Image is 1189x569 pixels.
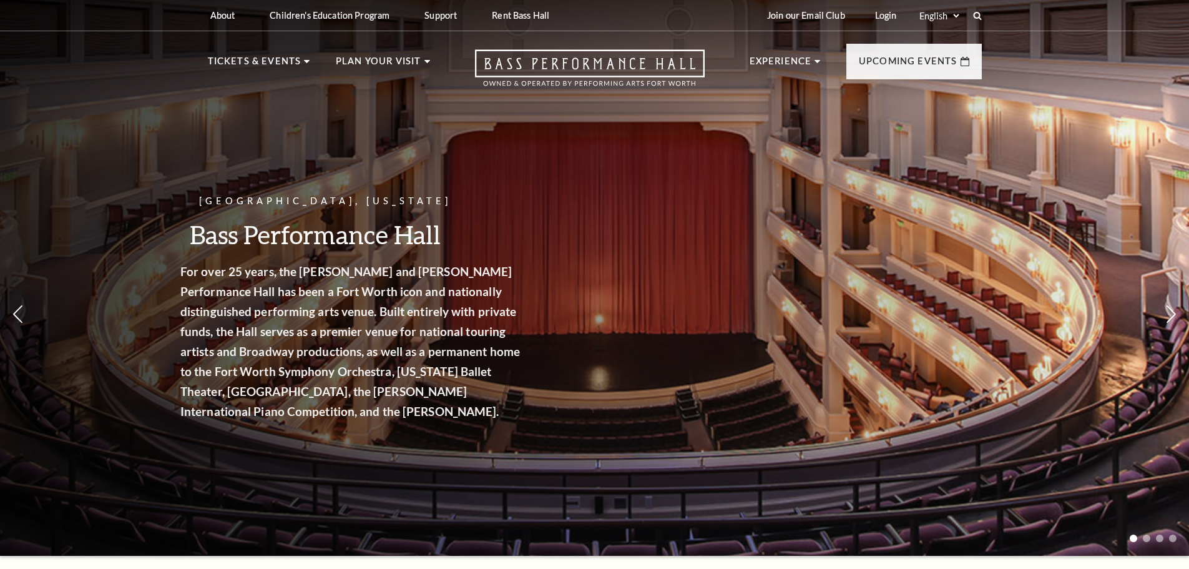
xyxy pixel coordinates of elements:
[203,219,546,250] h3: Bass Performance Hall
[203,194,546,209] p: [GEOGRAPHIC_DATA], [US_STATE]
[917,10,961,22] select: Select:
[424,10,457,21] p: Support
[336,54,421,76] p: Plan Your Visit
[210,10,235,21] p: About
[270,10,389,21] p: Children's Education Program
[492,10,549,21] p: Rent Bass Hall
[203,264,542,418] strong: For over 25 years, the [PERSON_NAME] and [PERSON_NAME] Performance Hall has been a Fort Worth ico...
[750,54,812,76] p: Experience
[859,54,957,76] p: Upcoming Events
[208,54,301,76] p: Tickets & Events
